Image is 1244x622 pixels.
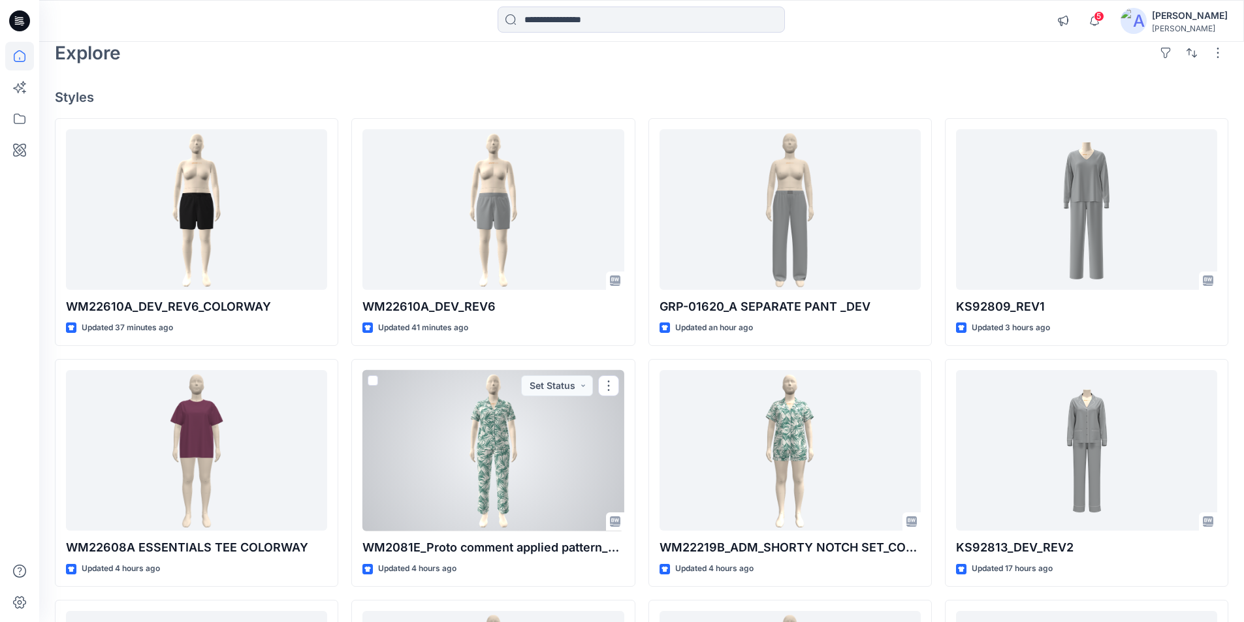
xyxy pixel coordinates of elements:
[66,129,327,290] a: WM22610A_DEV_REV6_COLORWAY
[1152,23,1228,33] div: [PERSON_NAME]
[362,370,624,531] a: WM2081E_Proto comment applied pattern_REV3
[972,321,1050,335] p: Updated 3 hours ago
[660,538,921,557] p: WM22219B_ADM_SHORTY NOTCH SET_COLORWAY_REV3
[82,321,173,335] p: Updated 37 minutes ago
[55,89,1228,105] h4: Styles
[956,370,1217,531] a: KS92813_DEV_REV2
[362,538,624,557] p: WM2081E_Proto comment applied pattern_REV3
[66,298,327,316] p: WM22610A_DEV_REV6_COLORWAY
[972,562,1053,576] p: Updated 17 hours ago
[378,321,468,335] p: Updated 41 minutes ago
[1121,8,1147,34] img: avatar
[362,129,624,290] a: WM22610A_DEV_REV6
[660,298,921,316] p: GRP-01620_A SEPARATE PANT _DEV
[66,538,327,557] p: WM22608A ESSENTIALS TEE COLORWAY
[675,562,754,576] p: Updated 4 hours ago
[956,538,1217,557] p: KS92813_DEV_REV2
[660,370,921,531] a: WM22219B_ADM_SHORTY NOTCH SET_COLORWAY_REV3
[66,370,327,531] a: WM22608A ESSENTIALS TEE COLORWAY
[956,298,1217,316] p: KS92809_REV1
[1152,8,1228,23] div: [PERSON_NAME]
[362,298,624,316] p: WM22610A_DEV_REV6
[378,562,456,576] p: Updated 4 hours ago
[956,129,1217,290] a: KS92809_REV1
[55,42,121,63] h2: Explore
[675,321,753,335] p: Updated an hour ago
[1094,11,1104,22] span: 5
[82,562,160,576] p: Updated 4 hours ago
[660,129,921,290] a: GRP-01620_A SEPARATE PANT _DEV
